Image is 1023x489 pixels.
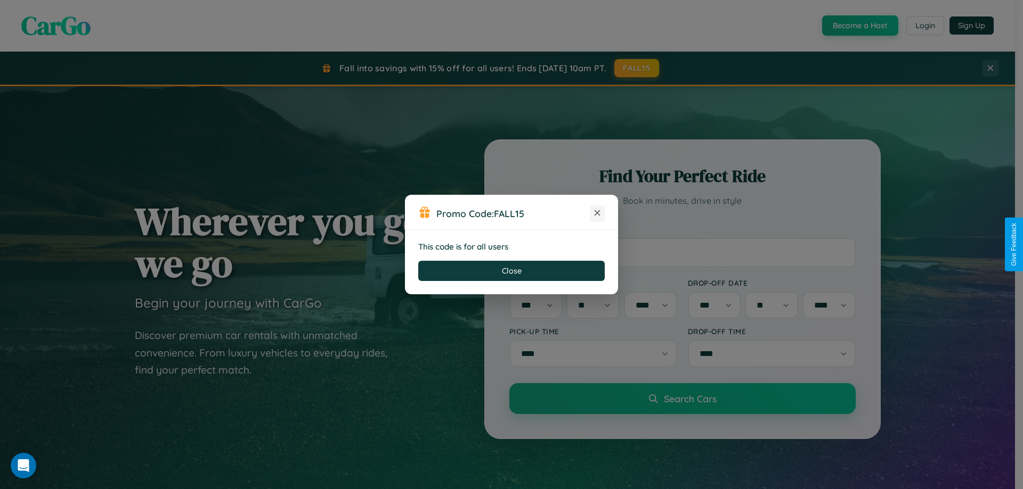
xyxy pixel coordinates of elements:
div: Give Feedback [1010,223,1018,266]
button: Close [418,261,605,281]
strong: This code is for all users [418,242,508,252]
div: Open Intercom Messenger [11,453,36,478]
b: FALL15 [494,208,524,219]
h3: Promo Code: [436,208,590,219]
